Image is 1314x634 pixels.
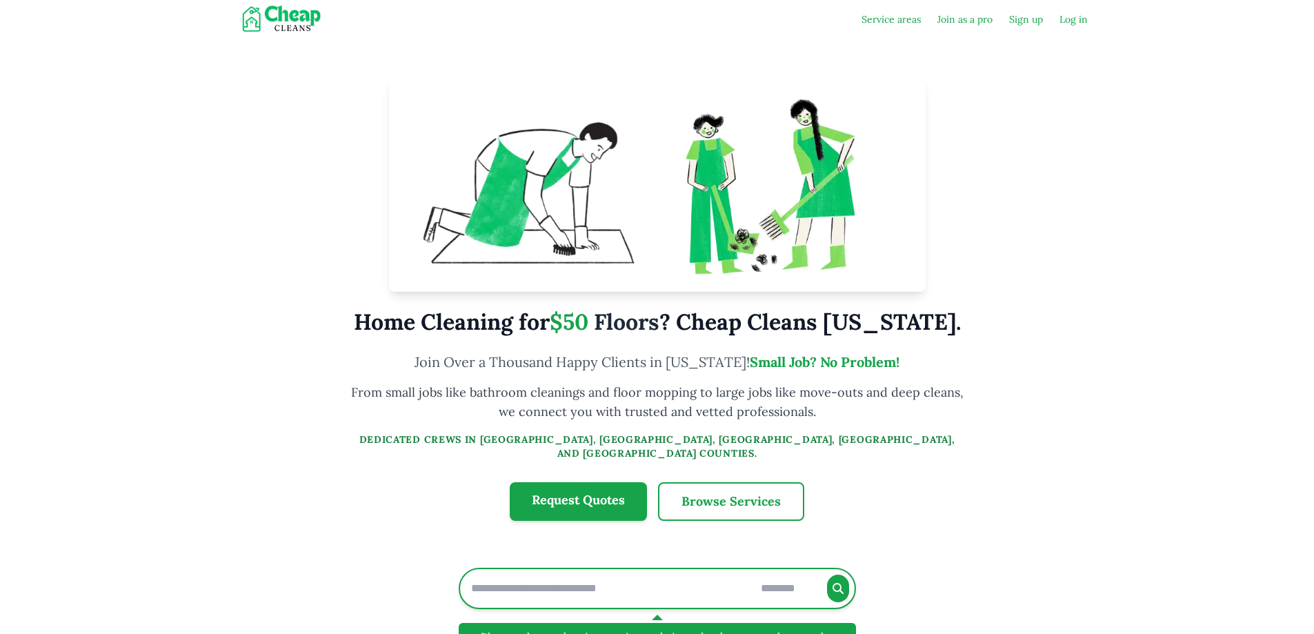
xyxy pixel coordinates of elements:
a: Service areas [862,12,921,26]
a: Log in [1059,12,1088,26]
img: Cheap Cleans Florida - Affordable Cleaning Services [389,77,926,292]
a: Browse Services [658,482,804,521]
h2: Join Over a Thousand Happy Clients in [US_STATE]! [348,353,966,372]
h1: Home Cleaning for ? Cheap Cleans [US_STATE]. [354,308,961,336]
p: Dedicated crews in [GEOGRAPHIC_DATA], [GEOGRAPHIC_DATA], [GEOGRAPHIC_DATA], [GEOGRAPHIC_DATA], an... [348,433,966,460]
img: Cheap Cleans Florida [227,6,342,33]
a: Join as a pro [937,12,993,26]
span: $50 [550,308,588,336]
a: Request Quotes [510,482,647,521]
a: Sign up [1009,12,1043,26]
p: From small jobs like bathroom cleanings and floor mopping to large jobs like move-outs and deep c... [348,383,966,422]
span: Small Job? No Problem! [750,353,899,370]
span: Floors [594,308,659,336]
